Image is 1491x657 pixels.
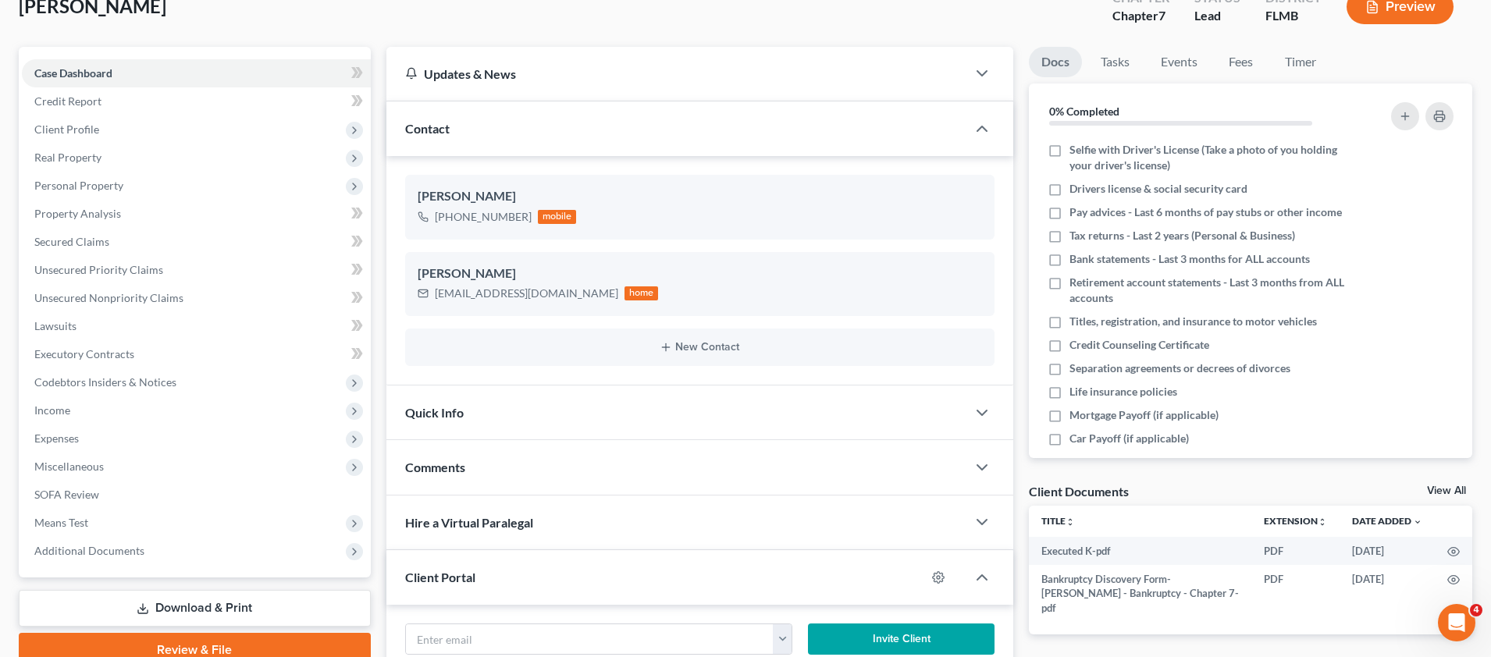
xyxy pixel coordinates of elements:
span: Executory Contracts [34,347,134,360]
a: View All [1427,485,1466,496]
a: Titleunfold_more [1041,515,1075,527]
span: Comments [405,460,465,474]
span: Credit Report [34,94,101,108]
a: Download & Print [19,590,371,627]
a: Tasks [1088,47,1142,77]
a: Lawsuits [22,312,371,340]
div: Lead [1194,7,1240,25]
span: Real Property [34,151,101,164]
span: Income [34,403,70,417]
span: Credit Counseling Certificate [1069,337,1209,353]
a: Timer [1272,47,1329,77]
div: Updates & News [405,66,948,82]
span: Drivers license & social security card [1069,181,1247,197]
span: Expenses [34,431,79,445]
div: [EMAIL_ADDRESS][DOMAIN_NAME] [435,286,618,301]
i: unfold_more [1066,517,1075,527]
a: Unsecured Nonpriority Claims [22,284,371,312]
span: Client Profile [34,123,99,136]
button: Invite Client [808,623,994,655]
span: 4 [1470,604,1482,616]
span: Selfie with Driver's License (Take a photo of you holding your driver's license) [1069,142,1348,173]
td: PDF [1251,537,1340,565]
div: FLMB [1265,7,1322,25]
span: Personal Property [34,179,123,192]
a: Unsecured Priority Claims [22,256,371,284]
span: SOFA Review [34,488,99,501]
span: Quick Info [405,405,464,420]
a: SOFA Review [22,481,371,509]
span: Codebtors Insiders & Notices [34,375,176,389]
td: [DATE] [1340,537,1435,565]
span: Car Payoff (if applicable) [1069,431,1189,446]
a: Fees [1216,47,1266,77]
span: Life insurance policies [1069,384,1177,400]
span: Titles, registration, and insurance to motor vehicles [1069,314,1317,329]
a: Secured Claims [22,228,371,256]
span: Unsecured Nonpriority Claims [34,291,183,304]
a: Docs [1029,47,1082,77]
div: Chapter [1112,7,1169,25]
span: Lawsuits [34,319,77,332]
a: Executory Contracts [22,340,371,368]
a: Date Added expand_more [1352,515,1422,527]
span: Means Test [34,516,88,529]
span: Hire a Virtual Paralegal [405,515,533,530]
strong: 0% Completed [1049,105,1119,118]
span: Tax returns - Last 2 years (Personal & Business) [1069,228,1295,243]
td: [DATE] [1340,565,1435,622]
iframe: Intercom live chat [1438,604,1475,641]
div: home [625,286,659,300]
a: Case Dashboard [22,59,371,87]
span: Pay advices - Last 6 months of pay stubs or other income [1069,204,1342,220]
span: Miscellaneous [34,460,104,473]
span: Case Dashboard [34,66,112,80]
input: Enter email [406,624,774,654]
span: Property Analysis [34,207,121,220]
span: Bank statements - Last 3 months for ALL accounts [1069,251,1310,267]
a: Property Analysis [22,200,371,228]
button: New Contact [418,341,982,353]
a: Events [1148,47,1210,77]
span: Retirement account statements - Last 3 months from ALL accounts [1069,275,1348,306]
i: expand_more [1413,517,1422,527]
span: Secured Claims [34,235,109,248]
span: Unsecured Priority Claims [34,263,163,276]
span: Additional Documents [34,544,144,557]
i: unfold_more [1318,517,1327,527]
div: [PERSON_NAME] [418,265,982,283]
span: 7 [1158,8,1165,23]
a: Extensionunfold_more [1264,515,1327,527]
a: Credit Report [22,87,371,115]
span: Contact [405,121,450,136]
div: mobile [538,210,577,224]
div: [PERSON_NAME] [418,187,982,206]
td: PDF [1251,565,1340,622]
td: Executed K-pdf [1029,537,1251,565]
td: Bankruptcy Discovery Form-[PERSON_NAME] - Bankruptcy - Chapter 7-pdf [1029,565,1251,622]
span: Client Portal [405,570,475,584]
div: Client Documents [1029,483,1129,499]
span: Mortgage Payoff (if applicable) [1069,407,1219,423]
div: [PHONE_NUMBER] [435,209,532,225]
span: Separation agreements or decrees of divorces [1069,360,1290,376]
